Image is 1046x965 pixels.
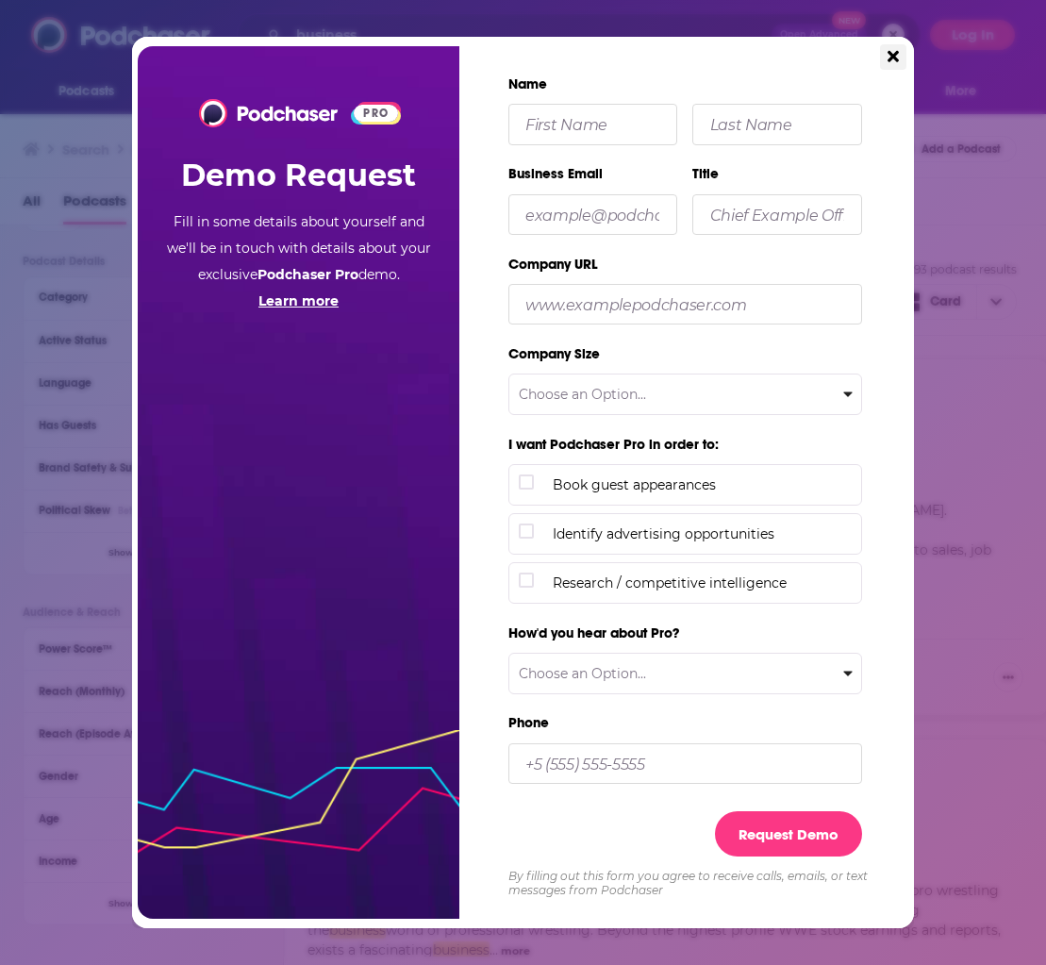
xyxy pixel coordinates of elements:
div: By filling out this form you agree to receive calls, emails, or text messages from Podchaser [508,869,872,897]
input: www.examplepodchaser.com [508,284,862,324]
input: Chief Example Officer [692,194,862,235]
a: Learn more [258,292,339,309]
button: Request Demo [715,811,862,857]
button: Close [880,44,906,70]
label: Title [692,158,862,194]
img: Podchaser - Follow, Share and Rate Podcasts [199,99,340,127]
label: I want Podchaser Pro in order to: [508,427,872,464]
label: Company URL [508,247,862,284]
label: Phone [508,707,862,743]
label: Company Size [508,337,862,374]
label: Business Email [508,158,678,194]
span: Research / competitive intelligence [553,573,851,593]
h2: Demo Request [181,141,416,208]
label: Name [508,67,872,104]
span: Identify advertising opportunities [553,524,851,544]
a: Podchaser - Follow, Share and Rate Podcasts [199,103,340,121]
a: Podchaser Logo PRO [199,99,399,127]
span: PRO [354,105,398,121]
p: Fill in some details about yourself and we'll be in touch with details about your exclusive demo. [166,208,432,314]
label: How'd you hear about Pro? [508,616,872,653]
input: Last Name [692,104,862,144]
span: Book guest appearances [553,474,851,495]
input: +5 (555) 555-5555 [508,743,862,784]
input: example@podchaser.com [508,194,678,235]
input: First Name [508,104,678,144]
b: Podchaser Pro [257,266,358,283]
